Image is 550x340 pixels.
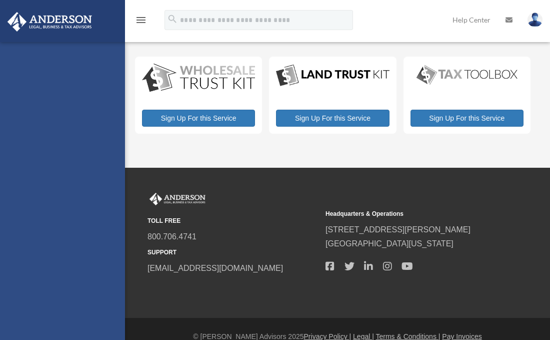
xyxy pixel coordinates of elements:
a: Sign Up For this Service [410,110,523,127]
small: SUPPORT [147,247,318,258]
img: Anderson Advisors Platinum Portal [147,193,207,206]
i: search [167,14,178,25]
img: LandTrust_lgo-1.jpg [276,64,389,88]
a: [GEOGRAPHIC_DATA][US_STATE] [325,239,453,248]
i: menu [135,14,147,26]
small: TOLL FREE [147,216,318,226]
a: 800.706.4741 [147,232,196,241]
img: WS-Trust-Kit-lgo-1.jpg [142,64,255,94]
a: menu [135,18,147,26]
a: [EMAIL_ADDRESS][DOMAIN_NAME] [147,264,283,272]
img: User Pic [527,13,542,27]
img: taxtoolbox_new-1.webp [410,64,523,86]
a: [STREET_ADDRESS][PERSON_NAME] [325,225,470,234]
img: Anderson Advisors Platinum Portal [4,12,95,32]
a: Sign Up For this Service [142,110,255,127]
a: Sign Up For this Service [276,110,389,127]
small: Headquarters & Operations [325,209,496,219]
